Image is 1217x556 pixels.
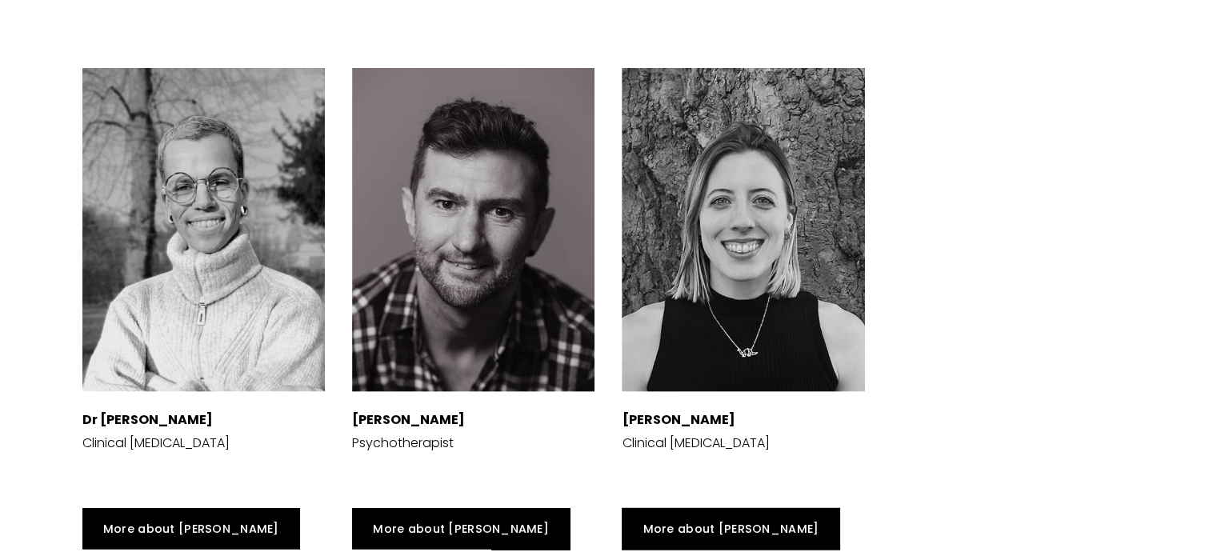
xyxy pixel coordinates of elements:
p: Clinical [MEDICAL_DATA] [622,410,769,452]
strong: Dr [PERSON_NAME] [82,410,213,429]
a: More about [PERSON_NAME] [352,508,570,550]
strong: [PERSON_NAME] [352,410,465,429]
a: More about [PERSON_NAME] [622,508,839,550]
p: Psychotherapist [352,410,465,452]
strong: [PERSON_NAME] [622,410,735,429]
p: Clinical [MEDICAL_DATA] [82,410,230,452]
a: More about [PERSON_NAME] [82,508,300,550]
